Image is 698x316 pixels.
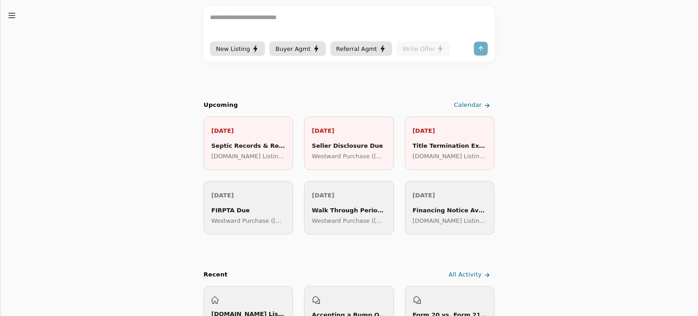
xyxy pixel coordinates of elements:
[210,41,265,56] button: New Listing
[211,126,285,135] p: [DATE]
[452,98,494,113] a: Calendar
[413,141,487,150] div: Title Termination Expires
[449,270,482,280] span: All Activity
[336,44,377,54] span: Referral Agmt
[413,216,487,226] p: [DOMAIN_NAME] Listing ([GEOGRAPHIC_DATA])
[204,100,238,110] h2: Upcoming
[330,41,392,56] button: Referral Agmt
[211,206,285,215] div: FIRPTA Due
[454,100,482,110] span: Calendar
[312,141,386,150] div: Seller Disclosure Due
[312,216,386,226] p: Westward Purchase ([GEOGRAPHIC_DATA])
[304,181,394,235] a: [DATE]Walk Through Period BeginsWestward Purchase ([GEOGRAPHIC_DATA])
[405,116,494,170] a: [DATE]Title Termination Expires[DOMAIN_NAME] Listing ([GEOGRAPHIC_DATA])
[304,116,394,170] a: [DATE]Seller Disclosure DueWestward Purchase ([GEOGRAPHIC_DATA])
[204,270,228,280] div: Recent
[211,141,285,150] div: Septic Records & Reports Due
[312,151,386,161] p: Westward Purchase ([GEOGRAPHIC_DATA])
[269,41,325,56] button: Buyer Agmt
[312,191,386,200] p: [DATE]
[312,126,386,135] p: [DATE]
[216,44,259,54] div: New Listing
[211,151,285,161] p: [DOMAIN_NAME] Listing ([GEOGRAPHIC_DATA])
[312,206,386,215] div: Walk Through Period Begins
[211,216,285,226] p: Westward Purchase ([GEOGRAPHIC_DATA])
[447,267,494,282] a: All Activity
[413,191,487,200] p: [DATE]
[275,44,310,54] span: Buyer Agmt
[405,181,494,235] a: [DATE]Financing Notice Available[DOMAIN_NAME] Listing ([GEOGRAPHIC_DATA])
[204,181,293,235] a: [DATE]FIRPTA DueWestward Purchase ([GEOGRAPHIC_DATA])
[204,116,293,170] a: [DATE]Septic Records & Reports Due[DOMAIN_NAME] Listing ([GEOGRAPHIC_DATA])
[413,126,487,135] p: [DATE]
[211,191,285,200] p: [DATE]
[413,206,487,215] div: Financing Notice Available
[413,151,487,161] p: [DOMAIN_NAME] Listing ([GEOGRAPHIC_DATA])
